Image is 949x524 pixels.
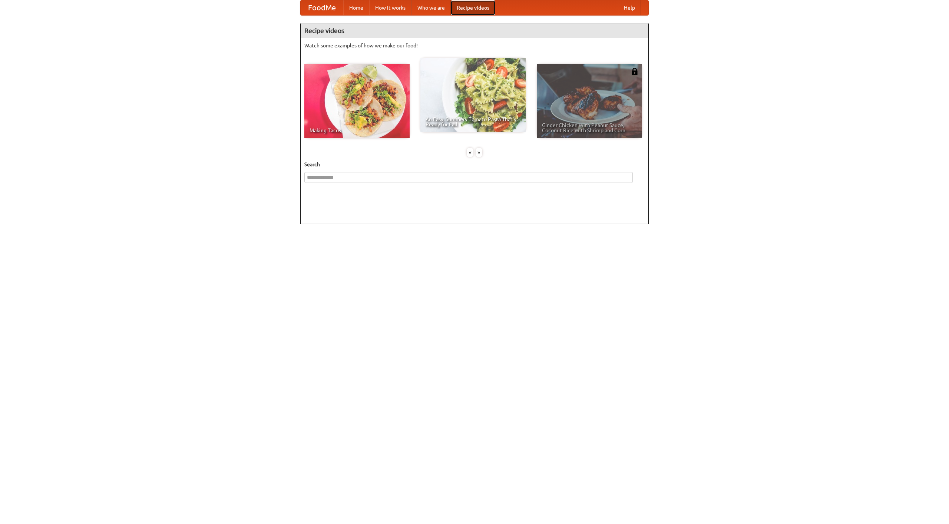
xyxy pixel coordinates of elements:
span: Making Tacos [310,128,404,133]
h5: Search [304,161,645,168]
a: FoodMe [301,0,343,15]
div: » [476,148,482,157]
a: Making Tacos [304,64,410,138]
img: 483408.png [631,68,638,75]
a: An Easy, Summery Tomato Pasta That's Ready for Fall [420,58,526,132]
a: How it works [369,0,411,15]
a: Recipe videos [451,0,495,15]
h4: Recipe videos [301,23,648,38]
span: An Easy, Summery Tomato Pasta That's Ready for Fall [426,117,520,127]
p: Watch some examples of how we make our food! [304,42,645,49]
div: « [467,148,473,157]
a: Who we are [411,0,451,15]
a: Help [618,0,641,15]
a: Home [343,0,369,15]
